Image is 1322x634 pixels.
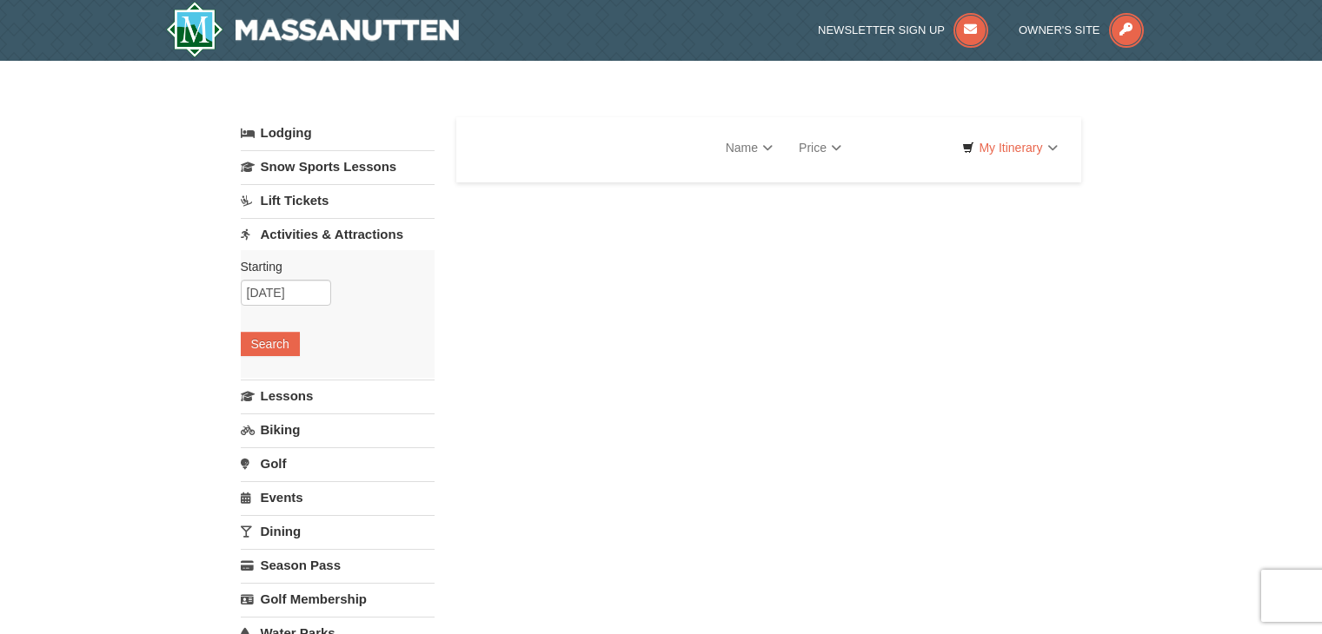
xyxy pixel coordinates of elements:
[786,130,854,165] a: Price
[818,23,988,36] a: Newsletter Sign Up
[241,549,435,581] a: Season Pass
[241,481,435,513] a: Events
[1019,23,1100,36] span: Owner's Site
[241,150,435,182] a: Snow Sports Lessons
[241,332,300,356] button: Search
[713,130,786,165] a: Name
[241,218,435,250] a: Activities & Attractions
[241,258,422,275] label: Starting
[951,135,1068,161] a: My Itinerary
[241,184,435,216] a: Lift Tickets
[241,117,435,149] a: Lodging
[241,380,435,412] a: Lessons
[818,23,945,36] span: Newsletter Sign Up
[166,2,460,57] a: Massanutten Resort
[166,2,460,57] img: Massanutten Resort Logo
[241,515,435,547] a: Dining
[241,413,435,446] a: Biking
[241,583,435,615] a: Golf Membership
[1019,23,1144,36] a: Owner's Site
[241,447,435,479] a: Golf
